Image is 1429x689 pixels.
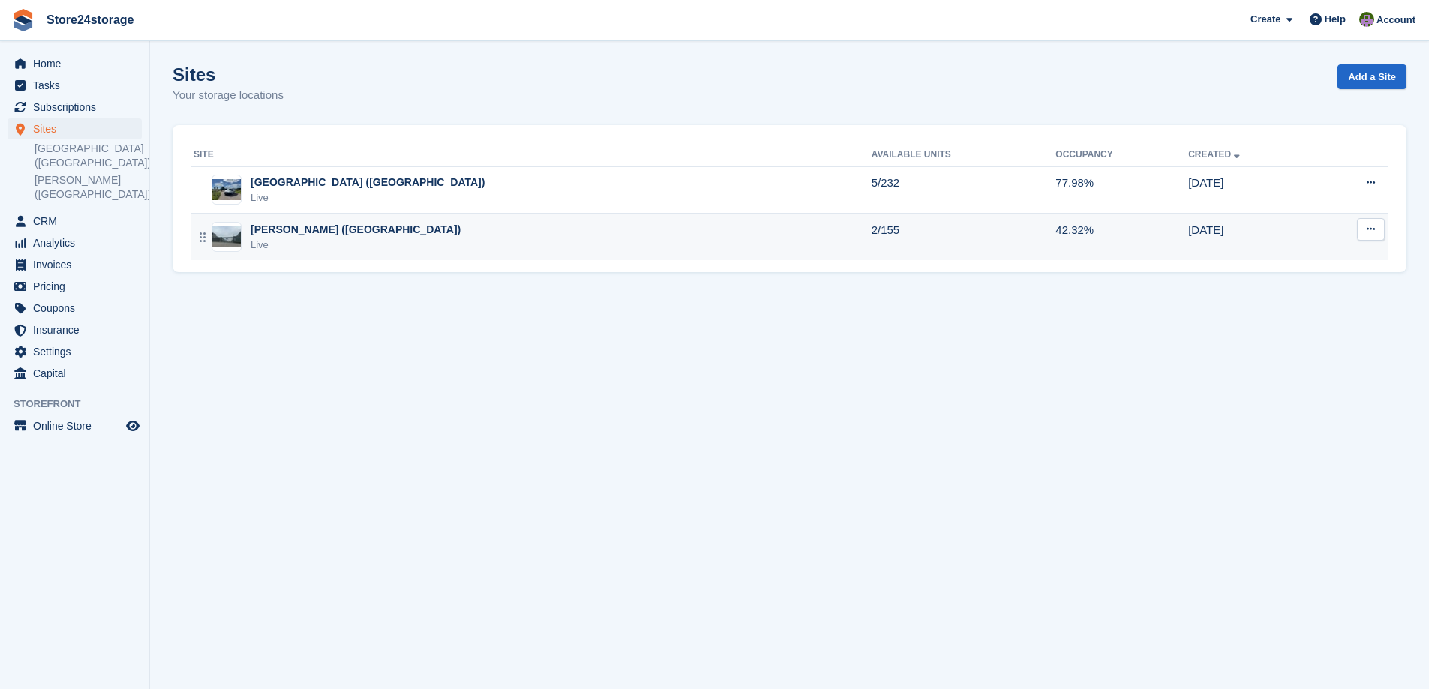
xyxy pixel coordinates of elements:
[251,190,485,205] div: Live
[251,175,485,190] div: [GEOGRAPHIC_DATA] ([GEOGRAPHIC_DATA])
[33,53,123,74] span: Home
[33,97,123,118] span: Subscriptions
[8,254,142,275] a: menu
[1055,166,1188,214] td: 77.98%
[8,232,142,253] a: menu
[124,417,142,435] a: Preview store
[173,64,284,85] h1: Sites
[8,298,142,319] a: menu
[8,363,142,384] a: menu
[35,142,142,170] a: [GEOGRAPHIC_DATA] ([GEOGRAPHIC_DATA])
[1325,12,1346,27] span: Help
[14,397,149,412] span: Storefront
[1188,166,1315,214] td: [DATE]
[872,214,1056,260] td: 2/155
[12,9,35,31] img: stora-icon-8386f47178a22dfd0bd8f6a31ec36ba5ce8667c1dd55bd0f319d3a0aa187defe.svg
[33,276,123,297] span: Pricing
[872,166,1056,214] td: 5/232
[33,232,123,253] span: Analytics
[212,226,241,248] img: Image of Warley Brentwood (Essex) site
[33,319,123,340] span: Insurance
[33,298,123,319] span: Coupons
[191,143,872,167] th: Site
[1055,143,1188,167] th: Occupancy
[8,97,142,118] a: menu
[251,222,461,238] div: [PERSON_NAME] ([GEOGRAPHIC_DATA])
[8,118,142,139] a: menu
[33,211,123,232] span: CRM
[33,118,123,139] span: Sites
[212,179,241,201] img: Image of Manston Airport (Kent) site
[33,415,123,436] span: Online Store
[8,53,142,74] a: menu
[1055,214,1188,260] td: 42.32%
[8,415,142,436] a: menu
[35,173,142,202] a: [PERSON_NAME] ([GEOGRAPHIC_DATA])
[173,87,284,104] p: Your storage locations
[8,75,142,96] a: menu
[872,143,1056,167] th: Available Units
[1359,12,1374,27] img: Jane Welch
[1188,149,1243,160] a: Created
[1250,12,1280,27] span: Create
[33,341,123,362] span: Settings
[1376,13,1415,28] span: Account
[251,238,461,253] div: Live
[8,211,142,232] a: menu
[33,75,123,96] span: Tasks
[8,341,142,362] a: menu
[41,7,140,32] a: Store24storage
[8,276,142,297] a: menu
[8,319,142,340] a: menu
[33,254,123,275] span: Invoices
[1337,64,1406,89] a: Add a Site
[1188,214,1315,260] td: [DATE]
[33,363,123,384] span: Capital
